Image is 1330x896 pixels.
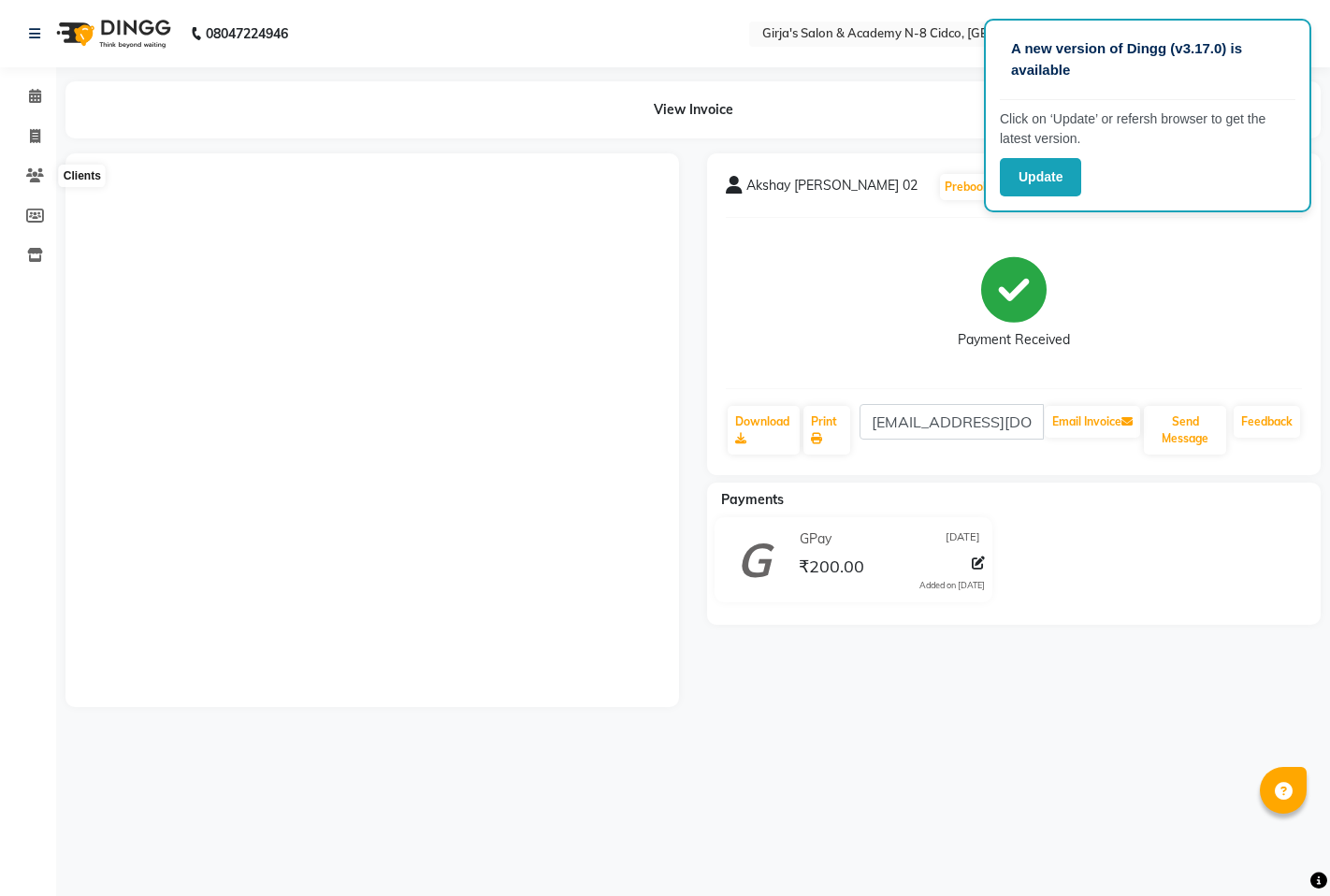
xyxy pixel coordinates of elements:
[940,174,994,200] button: Prebook
[958,330,1070,350] div: Payment Received
[206,7,288,60] b: 08047224946
[800,529,831,549] span: GPay
[1144,406,1226,455] button: Send Message
[59,166,106,188] div: Clients
[65,81,1321,138] div: View Invoice
[1000,109,1295,149] p: Click on ‘Update’ or refersh browser to get the latest version.
[746,176,918,202] span: Akshay [PERSON_NAME] 02
[721,491,784,508] span: Payments
[1000,158,1081,196] button: Update
[728,406,800,455] a: Download
[919,579,985,592] div: Added on [DATE]
[48,7,176,60] img: logo
[1011,38,1284,80] p: A new version of Dingg (v3.17.0) is available
[803,406,850,455] a: Print
[946,529,980,549] span: [DATE]
[860,404,1044,440] input: enter email
[1251,821,1311,877] iframe: chat widget
[1045,406,1140,438] button: Email Invoice
[799,556,864,582] span: ₹200.00
[1234,406,1300,438] a: Feedback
